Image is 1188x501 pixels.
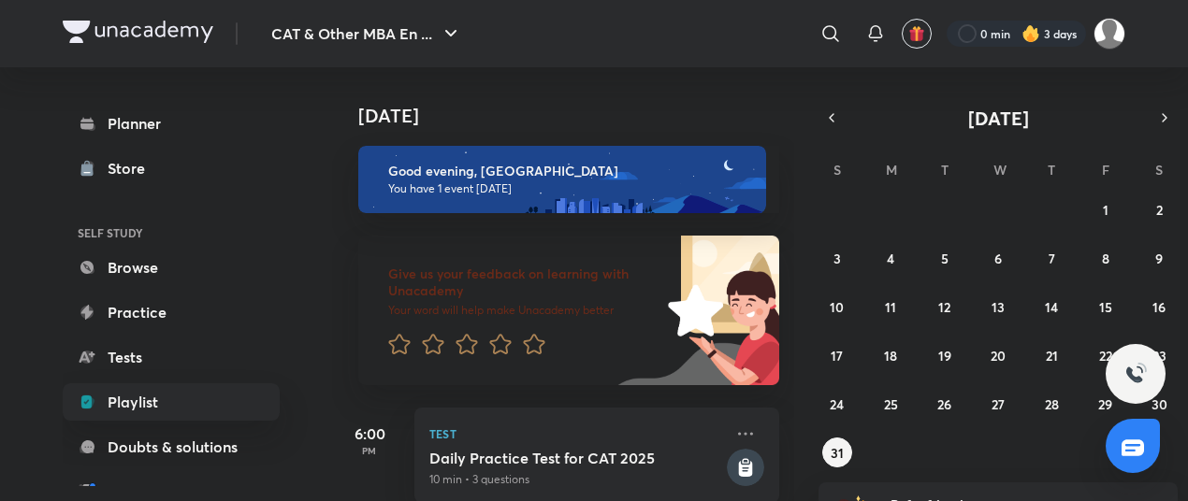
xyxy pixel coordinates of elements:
[983,292,1013,322] button: August 13, 2025
[1049,250,1055,267] abbr: August 7, 2025
[1021,24,1040,43] img: streak
[1091,340,1121,370] button: August 22, 2025
[930,243,960,273] button: August 5, 2025
[902,19,932,49] button: avatar
[941,161,949,179] abbr: Tuesday
[1091,292,1121,322] button: August 15, 2025
[63,338,280,376] a: Tests
[993,161,1007,179] abbr: Wednesday
[1144,340,1174,370] button: August 23, 2025
[388,303,661,318] p: Your word will help make Unacademy better
[831,444,844,462] abbr: August 31, 2025
[968,106,1029,131] span: [DATE]
[358,105,798,127] h4: [DATE]
[876,340,905,370] button: August 18, 2025
[1152,395,1167,413] abbr: August 30, 2025
[388,163,749,179] h6: Good evening, [GEOGRAPHIC_DATA]
[63,249,280,286] a: Browse
[1155,161,1163,179] abbr: Saturday
[1099,298,1112,316] abbr: August 15, 2025
[604,236,779,385] img: feedback_image
[885,298,896,316] abbr: August 11, 2025
[992,395,1005,413] abbr: August 27, 2025
[983,340,1013,370] button: August 20, 2025
[332,422,407,445] h5: 6:00
[930,340,960,370] button: August 19, 2025
[822,340,852,370] button: August 17, 2025
[1144,389,1174,419] button: August 30, 2025
[908,25,925,42] img: avatar
[937,395,951,413] abbr: August 26, 2025
[876,243,905,273] button: August 4, 2025
[63,150,280,187] a: Store
[1156,201,1163,219] abbr: August 2, 2025
[1102,250,1109,267] abbr: August 8, 2025
[358,146,766,213] img: evening
[876,389,905,419] button: August 25, 2025
[63,21,213,43] img: Company Logo
[1103,201,1108,219] abbr: August 1, 2025
[1046,347,1058,365] abbr: August 21, 2025
[1144,243,1174,273] button: August 9, 2025
[822,243,852,273] button: August 3, 2025
[388,265,661,299] h6: Give us your feedback on learning with Unacademy
[1152,298,1166,316] abbr: August 16, 2025
[1098,395,1112,413] abbr: August 29, 2025
[1144,292,1174,322] button: August 16, 2025
[1124,363,1147,385] img: ttu
[63,105,280,142] a: Planner
[833,250,841,267] abbr: August 3, 2025
[1091,389,1121,419] button: August 29, 2025
[992,298,1005,316] abbr: August 13, 2025
[930,389,960,419] button: August 26, 2025
[1036,340,1066,370] button: August 21, 2025
[884,395,898,413] abbr: August 25, 2025
[983,389,1013,419] button: August 27, 2025
[830,395,844,413] abbr: August 24, 2025
[845,105,1152,131] button: [DATE]
[938,298,950,316] abbr: August 12, 2025
[830,298,844,316] abbr: August 10, 2025
[63,217,280,249] h6: SELF STUDY
[63,428,280,465] a: Doubts & solutions
[822,437,852,467] button: August 31, 2025
[429,471,723,488] p: 10 min • 3 questions
[108,157,156,179] div: Store
[876,292,905,322] button: August 11, 2025
[930,292,960,322] button: August 12, 2025
[63,383,280,421] a: Playlist
[886,161,897,179] abbr: Monday
[429,449,723,467] h5: Daily Practice Test for CAT 2025
[983,243,1013,273] button: August 6, 2025
[1094,18,1125,50] img: Avinash Tibrewal
[1152,347,1166,365] abbr: August 23, 2025
[1048,161,1055,179] abbr: Thursday
[260,15,473,52] button: CAT & Other MBA En ...
[63,21,213,48] a: Company Logo
[887,250,894,267] abbr: August 4, 2025
[1091,243,1121,273] button: August 8, 2025
[1155,250,1163,267] abbr: August 9, 2025
[938,347,951,365] abbr: August 19, 2025
[1045,298,1058,316] abbr: August 14, 2025
[1036,292,1066,322] button: August 14, 2025
[1091,194,1121,224] button: August 1, 2025
[1036,243,1066,273] button: August 7, 2025
[991,347,1006,365] abbr: August 20, 2025
[994,250,1002,267] abbr: August 6, 2025
[429,422,723,445] p: Test
[1045,395,1059,413] abbr: August 28, 2025
[831,347,843,365] abbr: August 17, 2025
[833,161,841,179] abbr: Sunday
[1099,347,1112,365] abbr: August 22, 2025
[1036,389,1066,419] button: August 28, 2025
[822,292,852,322] button: August 10, 2025
[63,293,280,331] a: Practice
[332,445,407,456] p: PM
[884,347,897,365] abbr: August 18, 2025
[1102,161,1109,179] abbr: Friday
[822,389,852,419] button: August 24, 2025
[941,250,949,267] abbr: August 5, 2025
[388,181,749,196] p: You have 1 event [DATE]
[1144,194,1174,224] button: August 2, 2025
